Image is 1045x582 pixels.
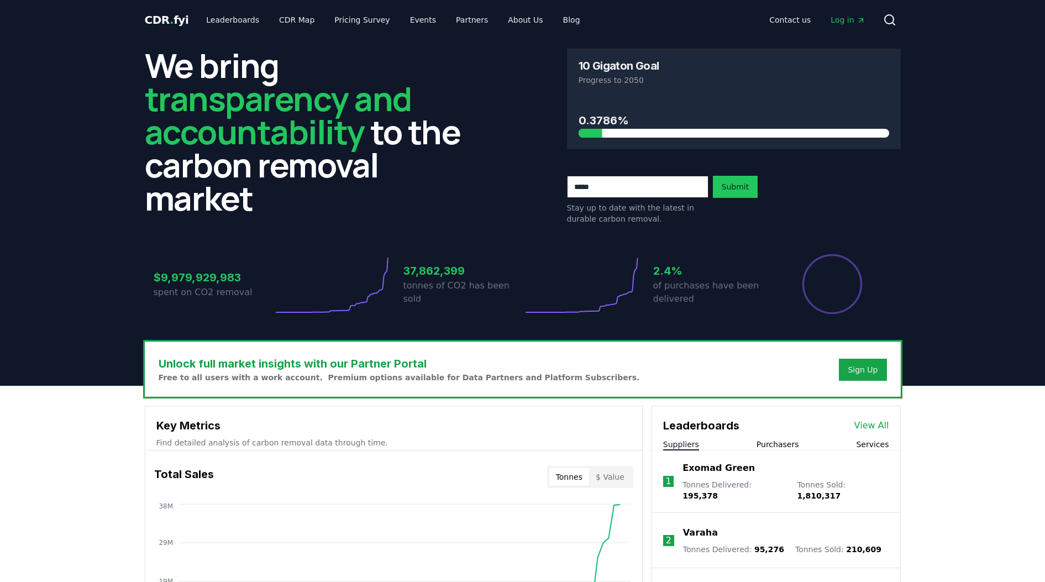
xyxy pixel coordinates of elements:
[567,202,708,224] p: Stay up to date with the latest in durable carbon removal.
[663,417,739,434] h3: Leaderboards
[154,286,273,299] p: spent on CO2 removal
[839,359,886,381] button: Sign Up
[270,10,323,30] a: CDR Map
[403,279,523,306] p: tonnes of CO2 has been sold
[156,437,631,448] p: Find detailed analysis of carbon removal data through time.
[683,526,718,539] a: Varaha
[156,417,631,434] h3: Key Metrics
[848,364,878,375] a: Sign Up
[831,14,865,25] span: Log in
[713,176,758,198] button: Submit
[797,479,889,501] p: Tonnes Sold :
[846,545,881,554] span: 210,609
[197,10,268,30] a: Leaderboards
[760,10,820,30] a: Contact us
[682,462,755,475] a: Exomad Green
[401,10,445,30] a: Events
[589,468,631,486] button: $ Value
[754,545,784,554] span: 95,276
[856,439,889,450] button: Services
[554,10,589,30] a: Blog
[403,263,523,279] h3: 37,862,399
[822,10,874,30] a: Log in
[797,491,841,500] span: 1,810,317
[666,534,671,547] p: 2
[499,10,552,30] a: About Us
[579,75,889,86] p: Progress to 2050
[154,466,214,488] h3: Total Sales
[154,269,273,286] h3: $9,979,929,983
[447,10,497,30] a: Partners
[682,479,786,501] p: Tonnes Delivered :
[760,10,874,30] nav: Main
[145,13,189,27] span: CDR fyi
[159,502,173,510] tspan: 38M
[854,419,889,432] a: View All
[663,439,699,450] button: Suppliers
[145,49,479,214] h2: We bring to the carbon removal market
[549,468,589,486] button: Tonnes
[795,544,881,555] p: Tonnes Sold :
[653,263,773,279] h3: 2.4%
[145,12,189,28] a: CDR.fyi
[159,539,173,547] tspan: 29M
[579,60,659,71] h3: 10 Gigaton Goal
[170,13,174,27] span: .
[665,475,671,488] p: 1
[579,112,889,129] h3: 0.3786%
[159,355,640,372] h3: Unlock full market insights with our Partner Portal
[683,544,784,555] p: Tonnes Delivered :
[159,372,640,383] p: Free to all users with a work account. Premium options available for Data Partners and Platform S...
[653,279,773,306] p: of purchases have been delivered
[145,76,412,154] span: transparency and accountability
[682,491,718,500] span: 195,378
[325,10,398,30] a: Pricing Survey
[757,439,799,450] button: Purchasers
[801,253,863,315] div: Percentage of sales delivered
[197,10,589,30] nav: Main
